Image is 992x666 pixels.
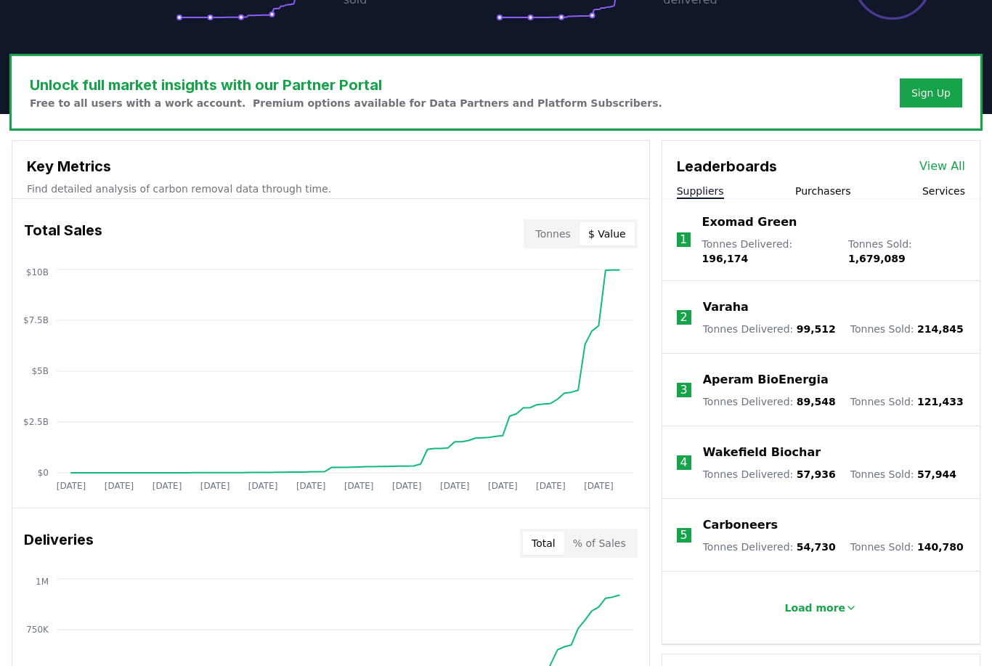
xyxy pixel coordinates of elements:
tspan: [DATE] [344,481,374,491]
p: Tonnes Delivered : [703,540,836,554]
p: 4 [680,454,688,471]
tspan: [DATE] [200,481,230,491]
tspan: 1M [36,577,49,587]
p: 1 [680,231,687,248]
tspan: 750K [26,625,49,635]
tspan: [DATE] [57,481,86,491]
p: 2 [680,309,688,326]
tspan: [DATE] [488,481,518,491]
p: Tonnes Delivered : [703,322,836,336]
tspan: [DATE] [105,481,134,491]
button: Load more [773,593,869,622]
a: Varaha [703,299,749,316]
tspan: $2.5B [23,417,49,427]
p: Tonnes Delivered : [703,394,836,409]
tspan: [DATE] [153,481,182,491]
a: Aperam BioEnergia [703,371,829,389]
h3: Key Metrics [27,155,635,177]
span: 1,679,089 [848,253,906,264]
button: % of Sales [564,532,635,555]
tspan: $0 [38,468,49,478]
p: Find detailed analysis of carbon removal data through time. [27,182,635,196]
p: Tonnes Sold : [850,540,964,554]
button: Total [523,532,564,555]
tspan: $10B [26,267,49,277]
tspan: [DATE] [296,481,326,491]
button: $ Value [580,222,635,245]
tspan: [DATE] [392,481,422,491]
button: Suppliers [677,184,724,198]
span: 121,433 [917,396,964,407]
button: Sign Up [900,78,962,107]
span: 214,845 [917,323,964,335]
p: Tonnes Sold : [848,237,965,266]
span: 89,548 [797,396,836,407]
span: 57,944 [917,468,956,480]
span: 99,512 [797,323,836,335]
h3: Unlock full market insights with our Partner Portal [30,74,662,96]
tspan: [DATE] [584,481,614,491]
p: Tonnes Sold : [850,394,964,409]
p: 3 [680,381,688,399]
button: Services [922,184,965,198]
span: 54,730 [797,541,836,553]
h3: Total Sales [24,219,102,248]
p: Tonnes Sold : [850,322,964,336]
p: 5 [680,527,688,544]
span: 196,174 [702,253,749,264]
span: 140,780 [917,541,964,553]
tspan: $5B [31,366,48,376]
a: View All [919,158,965,175]
p: Free to all users with a work account. Premium options available for Data Partners and Platform S... [30,96,662,110]
p: Tonnes Delivered : [703,467,836,482]
tspan: [DATE] [440,481,470,491]
button: Purchasers [795,184,851,198]
a: Carboneers [703,516,778,534]
h3: Leaderboards [677,155,777,177]
a: Sign Up [911,86,951,100]
a: Wakefield Biochar [703,444,821,461]
h3: Deliveries [24,529,94,558]
button: Tonnes [527,222,579,245]
span: 57,936 [797,468,836,480]
tspan: [DATE] [536,481,566,491]
p: Load more [785,601,846,615]
a: Exomad Green [702,214,797,231]
tspan: [DATE] [248,481,278,491]
tspan: $7.5B [23,315,49,325]
p: Tonnes Delivered : [702,237,834,266]
p: Tonnes Sold : [850,467,956,482]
